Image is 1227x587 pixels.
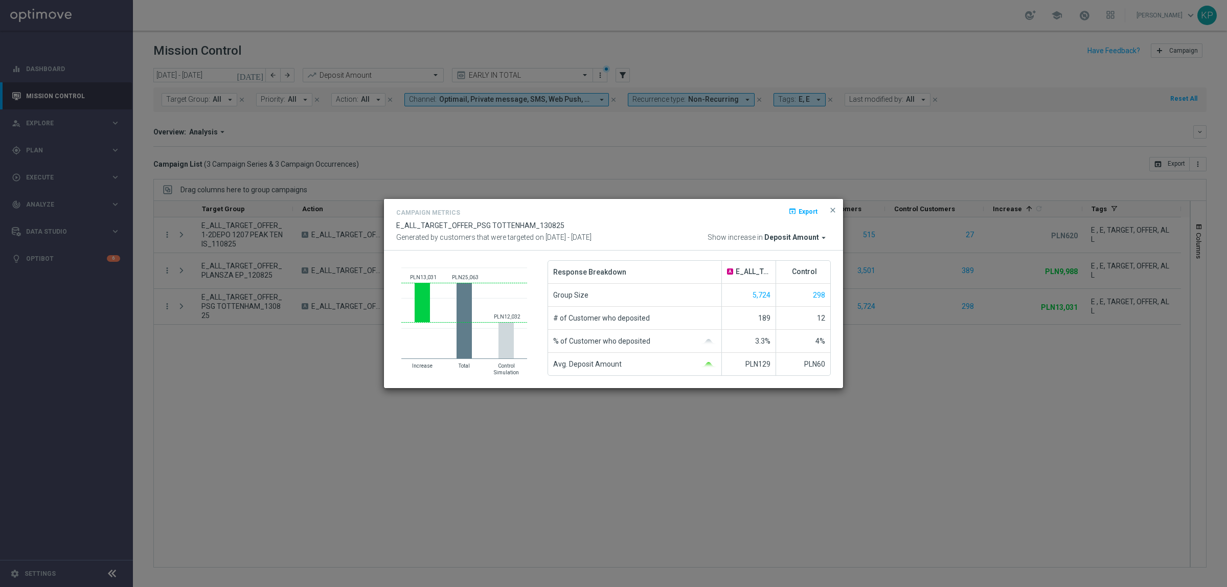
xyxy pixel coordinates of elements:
text: Control Simulation [494,363,519,375]
span: E_ALL_TARGET_OFFER_PSG TOTTENHAM_130825 [396,221,564,230]
button: Deposit Amount arrow_drop_down [764,233,831,242]
span: 12 [817,314,825,322]
span: Deposit Amount [764,233,819,242]
span: Response Breakdown [553,261,626,283]
span: Show increase in [708,233,763,242]
button: open_in_browser Export [787,205,819,217]
span: close [829,206,837,214]
text: Total [458,363,470,369]
span: Show unique customers [753,291,770,299]
span: E_ALL_TARGET_OFFER_PSG TOTTENHAM_130825 [736,267,770,276]
text: Increase [412,363,433,369]
img: gaussianGreen.svg [701,362,716,367]
span: Show unique customers [813,291,825,299]
i: open_in_browser [788,207,797,215]
span: Avg. Deposit Amount [553,353,622,375]
span: % of Customer who deposited [553,330,650,352]
text: PLN12,032 [494,314,520,320]
h4: Campaign Metrics [396,209,460,216]
span: Group Size [553,284,588,306]
span: Export [799,208,817,215]
span: Generated by customers that were targeted on [396,233,544,241]
span: PLN129 [745,360,770,368]
text: PLN25,063 [452,275,479,280]
span: [DATE] - [DATE] [546,233,592,241]
span: 189 [758,314,770,322]
span: Control [792,267,817,276]
span: 3.3% [755,337,770,345]
i: arrow_drop_down [819,233,828,242]
img: gaussianGrey.svg [701,339,716,344]
text: PLN13,031 [410,275,437,280]
span: 4% [815,337,825,345]
span: # of Customer who deposited [553,307,650,329]
span: A [727,268,733,275]
span: PLN60 [804,360,825,368]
